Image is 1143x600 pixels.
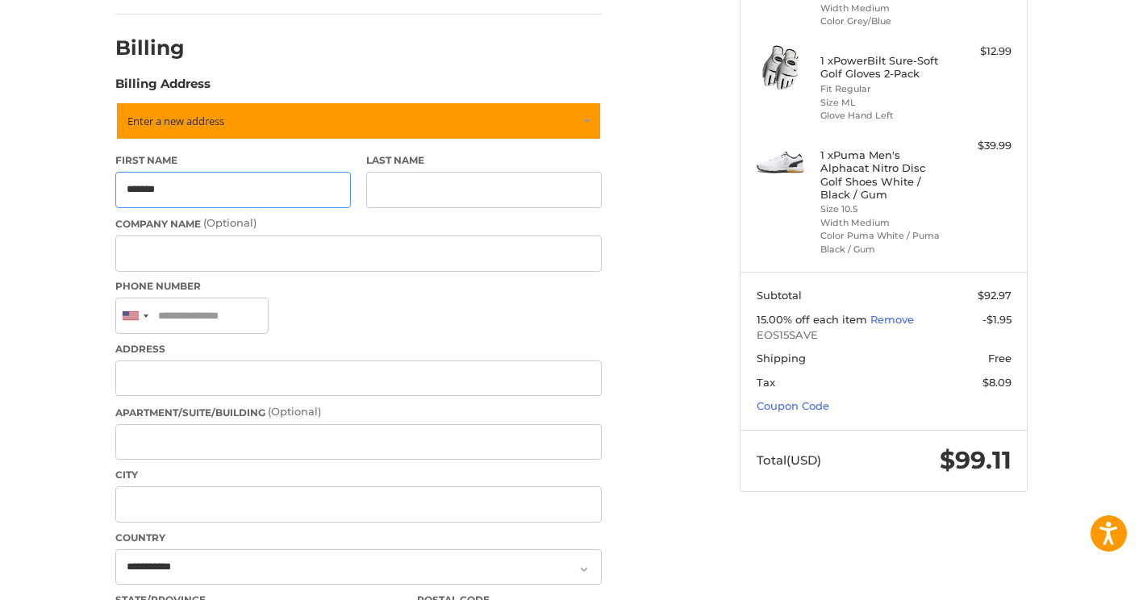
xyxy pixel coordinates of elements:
span: $99.11 [940,445,1012,475]
span: Tax [757,376,775,389]
span: Free [988,352,1012,365]
li: Fit Regular [820,82,944,96]
li: Size 10.5 [820,202,944,216]
a: Coupon Code [757,399,829,412]
div: United States: +1 [116,298,153,333]
span: Total (USD) [757,452,821,468]
span: EOS15SAVE [757,327,1012,344]
span: Shipping [757,352,806,365]
h2: Billing [115,35,210,60]
a: Enter or select a different address [115,102,602,140]
label: First Name [115,153,351,168]
span: Enter a new address [127,114,224,128]
div: $39.99 [948,138,1012,154]
small: (Optional) [203,216,257,229]
small: (Optional) [268,405,321,418]
li: Width Medium [820,216,944,230]
a: Remove [870,313,914,326]
span: $92.97 [978,289,1012,302]
span: -$1.95 [982,313,1012,326]
li: Color Grey/Blue [820,15,944,28]
li: Size ML [820,96,944,110]
span: Subtotal [757,289,802,302]
li: Glove Hand Left [820,109,944,123]
label: Address [115,342,602,356]
label: Country [115,531,602,545]
div: $12.99 [948,44,1012,60]
label: City [115,468,602,482]
label: Phone Number [115,279,602,294]
li: Width Medium [820,2,944,15]
span: 15.00% off each item [757,313,870,326]
label: Apartment/Suite/Building [115,404,602,420]
h4: 1 x PowerBilt Sure-Soft Golf Gloves 2-Pack [820,54,944,81]
legend: Billing Address [115,75,211,101]
li: Color Puma White / Puma Black / Gum [820,229,944,256]
label: Last Name [366,153,602,168]
label: Company Name [115,215,602,231]
span: $8.09 [982,376,1012,389]
h4: 1 x Puma Men's Alphacat Nitro Disc Golf Shoes White / Black / Gum [820,148,944,201]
